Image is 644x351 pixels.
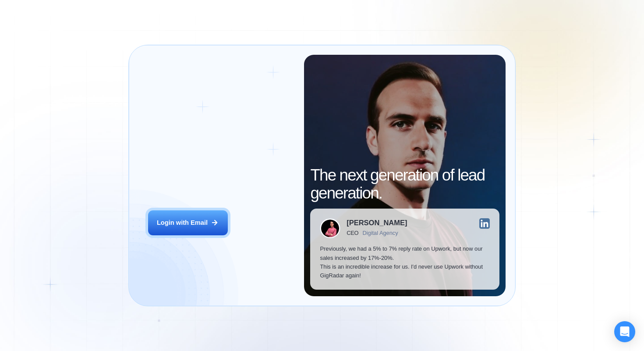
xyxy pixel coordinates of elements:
[310,167,499,202] h2: The next generation of lead generation.
[363,230,398,237] div: Digital Agency
[157,218,208,227] div: Login with Email
[320,245,489,280] p: Previously, we had a 5% to 7% reply rate on Upwork, but now our sales increased by 17%-20%. This ...
[347,230,358,237] div: CEO
[148,210,228,235] button: Login with Email
[347,220,407,227] div: [PERSON_NAME]
[614,321,635,342] div: Open Intercom Messenger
